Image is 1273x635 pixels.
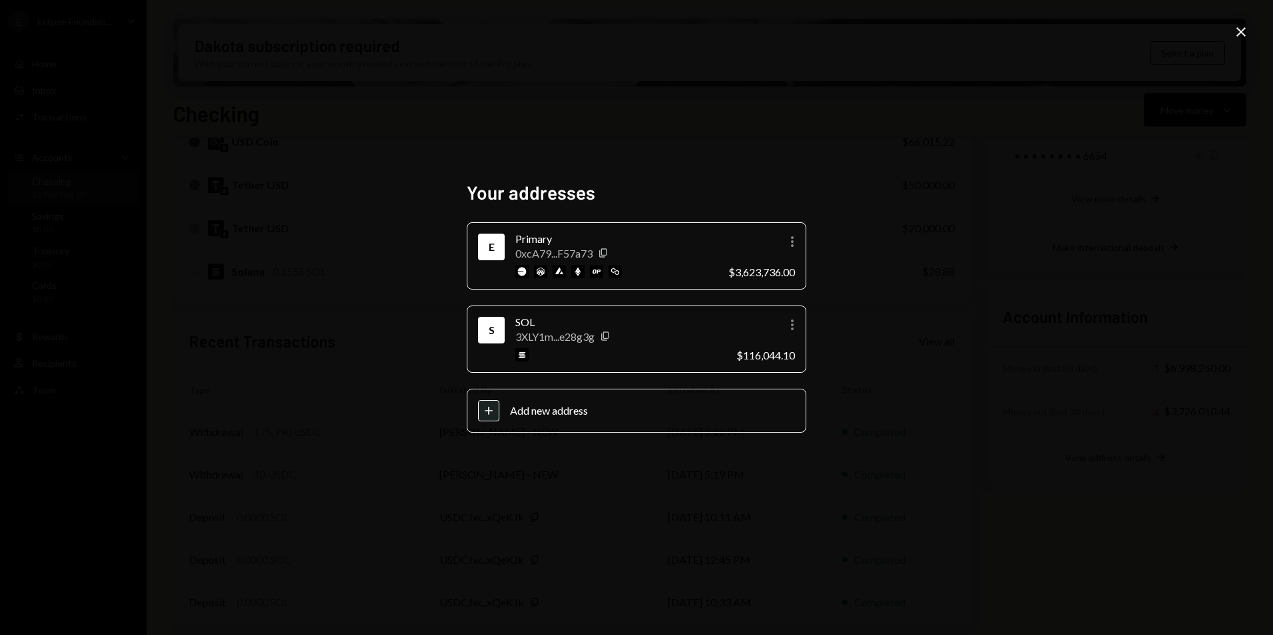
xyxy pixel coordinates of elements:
[467,180,806,206] h2: Your addresses
[534,265,547,278] img: arbitrum-mainnet
[515,265,529,278] img: base-mainnet
[553,265,566,278] img: avalanche-mainnet
[590,265,603,278] img: optimism-mainnet
[728,266,795,278] div: $3,623,736.00
[736,349,795,361] div: $116,044.10
[481,319,502,341] div: Solana
[515,231,718,247] div: Primary
[515,314,726,330] div: SOL
[515,348,529,361] img: solana-mainnet
[467,389,806,433] button: Add new address
[515,247,593,260] div: 0xcA79...F57a73
[481,236,502,258] div: Ethereum
[515,330,595,343] div: 3XLY1m...e28g3g
[609,265,622,278] img: polygon-mainnet
[571,265,585,278] img: ethereum-mainnet
[510,404,795,417] div: Add new address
